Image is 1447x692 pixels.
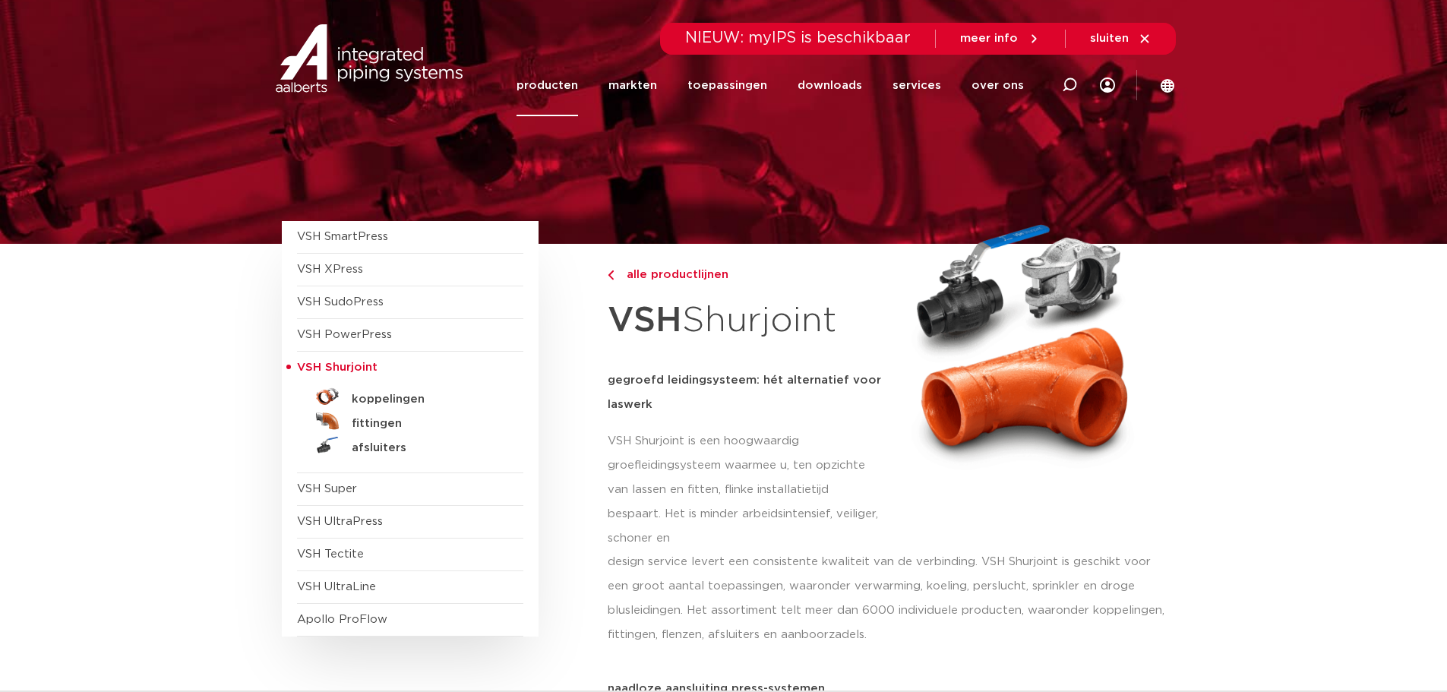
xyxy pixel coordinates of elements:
[608,266,883,284] a: alle productlijnen
[297,231,388,242] a: VSH SmartPress
[608,429,883,551] p: VSH Shurjoint is een hoogwaardig groefleidingsysteem waarmee u, ten opzichte van lassen en fitten...
[352,441,502,455] h5: afsluiters
[893,55,941,116] a: services
[972,55,1024,116] a: over ons
[1090,33,1129,44] span: sluiten
[297,483,357,495] a: VSH Super
[297,384,523,409] a: koppelingen
[297,296,384,308] a: VSH SudoPress
[960,32,1041,46] a: meer info
[297,433,523,457] a: afsluiters
[1100,55,1115,116] div: my IPS
[608,270,614,280] img: chevron-right.svg
[297,614,387,625] a: Apollo ProFlow
[687,55,767,116] a: toepassingen
[798,55,862,116] a: downloads
[297,362,378,373] span: VSH Shurjoint
[608,55,657,116] a: markten
[618,269,728,280] span: alle productlijnen
[297,329,392,340] a: VSH PowerPress
[517,55,578,116] a: producten
[297,264,363,275] a: VSH XPress
[608,303,682,338] strong: VSH
[685,30,911,46] span: NIEUW: myIPS is beschikbaar
[297,516,383,527] a: VSH UltraPress
[297,409,523,433] a: fittingen
[608,550,1166,647] p: design service levert een consistente kwaliteit van de verbinding. VSH Shurjoint is geschikt voor...
[608,368,883,417] h5: gegroefd leidingsysteem: hét alternatief voor laswerk
[352,417,502,431] h5: fittingen
[297,548,364,560] a: VSH Tectite
[608,292,883,350] h1: Shurjoint
[960,33,1018,44] span: meer info
[1090,32,1152,46] a: sluiten
[352,393,502,406] h5: koppelingen
[517,55,1024,116] nav: Menu
[297,581,376,592] a: VSH UltraLine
